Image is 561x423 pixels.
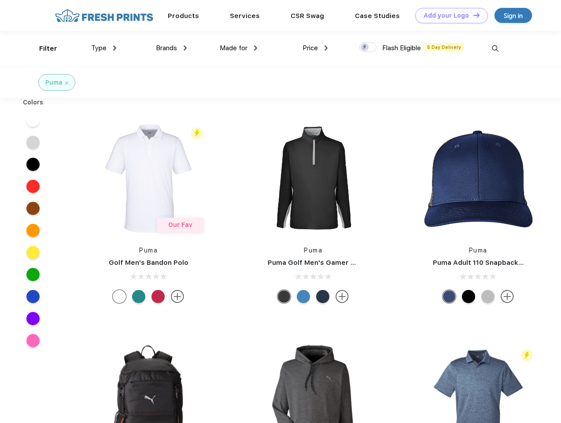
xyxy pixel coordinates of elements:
img: more.svg [336,290,349,303]
img: more.svg [501,290,514,303]
img: dropdown.png [184,45,187,51]
div: Pma Blk Pma Blk [462,290,475,303]
img: dropdown.png [113,45,116,51]
img: more.svg [171,290,184,303]
img: func=resize&h=266 [255,120,372,237]
a: Puma Golf Men's Gamer Golf Quarter-Zip [268,259,407,267]
img: DT [473,13,480,18]
div: Navy Blazer [316,290,329,303]
a: Puma [469,247,487,254]
img: filter_cancel.svg [65,82,68,85]
span: Brands [156,44,177,52]
div: Add your Logo [424,12,469,19]
a: Sign in [495,8,532,23]
div: Peacoat Qut Shd [443,290,456,303]
img: func=resize&h=266 [90,120,207,237]
span: 5 Day Delivery [424,43,464,51]
span: Price [303,44,318,52]
img: flash_active_toggle.svg [521,349,533,361]
img: fo%20logo%202.webp [52,8,156,23]
span: Flash Eligible [382,44,421,52]
a: Puma [139,247,158,254]
div: Bright Cobalt [297,290,310,303]
span: Made for [220,44,247,52]
div: Colors [16,98,50,107]
img: dropdown.png [254,45,257,51]
div: Puma [45,78,63,87]
a: CSR Swag [291,12,324,20]
a: Golf Men's Bandon Polo [109,259,188,267]
div: Puma Black [277,290,291,303]
a: Products [168,12,199,20]
img: func=resize&h=266 [420,120,537,237]
div: Green Lagoon [132,290,145,303]
a: Services [230,12,260,20]
div: Filter [39,44,57,54]
a: Puma [304,247,322,254]
img: desktop_search.svg [488,41,502,56]
span: Our Fav [168,221,192,228]
img: dropdown.png [325,45,328,51]
div: Quarry with Brt Whit [481,290,495,303]
div: Sign in [504,11,523,21]
div: Bright White [113,290,126,303]
div: Ski Patrol [151,290,165,303]
span: Type [91,44,107,52]
img: flash_active_toggle.svg [191,127,203,139]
